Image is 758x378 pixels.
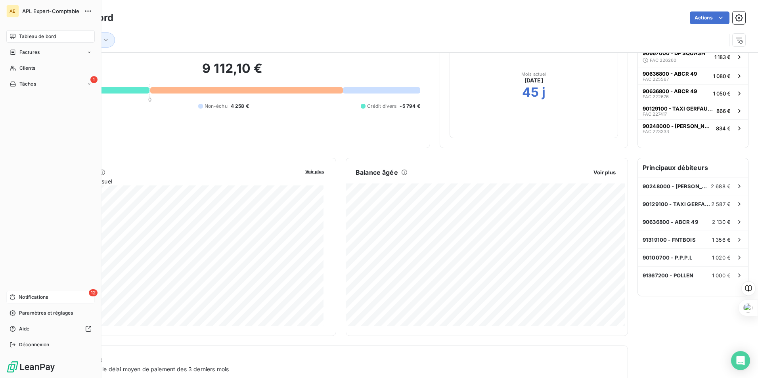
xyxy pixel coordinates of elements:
span: Mois actuel [521,72,546,76]
span: 90248000 - [PERSON_NAME] [643,183,711,189]
a: Aide [6,323,95,335]
span: 2 130 € [712,219,731,225]
span: Clients [19,65,35,72]
span: Tableau de bord [19,33,56,40]
span: 4 258 € [231,103,249,110]
span: 1 356 € [712,237,731,243]
span: [DATE] [524,76,543,84]
span: -5 794 € [400,103,420,110]
button: Voir plus [303,168,326,175]
div: AE [6,5,19,17]
h2: 9 112,10 € [45,61,420,84]
img: Logo LeanPay [6,361,56,373]
span: 91367200 - POLLEN [643,272,694,279]
span: 1 050 € [713,90,731,97]
span: 0 [148,96,151,103]
span: 90636800 - ABCR 49 [643,219,698,225]
span: 1 020 € [712,254,731,261]
span: Voir plus [305,169,324,174]
span: 91319100 - FNTBOIS [643,237,696,243]
button: 90636800 - ABCR 49FAC 2255671 080 € [638,67,748,84]
span: 90636800 - ABCR 49 [643,71,697,77]
span: 1 183 € [714,54,731,60]
span: FAC 222676 [643,94,669,99]
span: 90100700 - P.P.P.L [643,254,692,261]
span: 90129100 - TAXI GERFAULT [643,105,713,112]
span: 1 [90,76,98,83]
button: Voir plus [591,169,618,176]
span: Paramètres et réglages [19,309,73,317]
span: Notifications [19,294,48,301]
span: Factures [19,49,40,56]
span: 90636800 - ABCR 49 [643,88,697,94]
span: Prévisionnel basé sur le délai moyen de paiement des 3 derniers mois [45,365,229,373]
h2: 45 [522,84,539,100]
span: 1 080 € [713,73,731,79]
span: Crédit divers [367,103,397,110]
span: 2 688 € [711,183,731,189]
span: 866 € [716,108,731,114]
span: 2 587 € [711,201,731,207]
span: FAC 225567 [643,77,669,82]
span: Chiffre d'affaires mensuel [45,177,300,185]
span: FAC 227417 [643,112,667,116]
h2: j [542,84,546,100]
h6: Principaux débiteurs [638,158,748,177]
span: 12 [89,289,98,296]
button: Actions [690,11,729,24]
span: FAC 226260 [650,58,676,63]
span: 90248000 - [PERSON_NAME] [643,123,713,129]
div: Open Intercom Messenger [731,351,750,370]
span: 1 000 € [712,272,731,279]
span: APL Expert-Comptable [22,8,79,14]
button: 90129100 - TAXI GERFAULTFAC 227417866 € [638,102,748,119]
span: Déconnexion [19,341,50,348]
span: 90667000 - DP SQUASH [643,50,705,56]
h6: Balance âgée [356,168,398,177]
button: 90248000 - [PERSON_NAME]FAC 223333834 € [638,119,748,137]
button: 90667000 - DP SQUASHFAC 2262601 183 € [638,46,748,67]
span: FAC 223333 [643,129,669,134]
span: Tâches [19,80,36,88]
span: Aide [19,325,30,332]
span: 90129100 - TAXI GERFAULT [643,201,711,207]
span: 834 € [716,125,731,132]
span: Voir plus [593,169,616,176]
button: 90636800 - ABCR 49FAC 2226761 050 € [638,84,748,102]
span: Non-échu [205,103,228,110]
